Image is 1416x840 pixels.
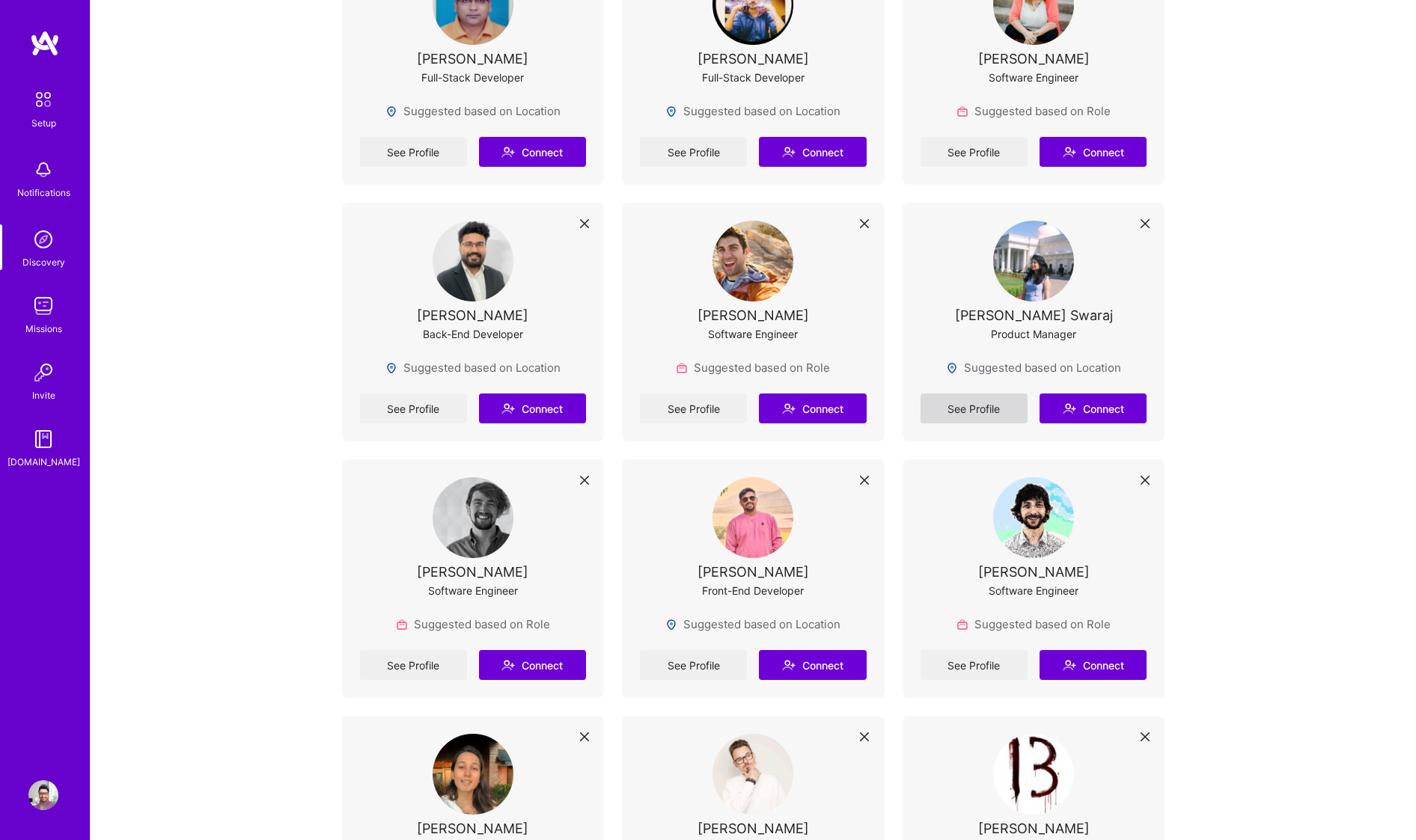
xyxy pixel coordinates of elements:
[946,360,1121,375] div: Suggested based on Location
[782,145,796,159] i: icon Connect
[32,387,55,403] div: Invite
[360,650,467,680] a: See Profile
[428,583,518,598] div: Software Engineer
[698,51,809,67] div: [PERSON_NAME]
[1063,145,1076,159] i: icon Connect
[501,145,515,159] i: icon Connect
[501,402,515,415] i: icon Connect
[698,821,809,836] div: [PERSON_NAME]
[1040,137,1147,167] button: Connect
[28,224,58,254] img: discovery
[421,70,524,85] div: Full-Stack Developer
[1141,732,1150,741] i: icon Close
[978,821,1090,836] div: [PERSON_NAME]
[993,734,1074,815] img: User Avatar
[665,616,840,632] div: Suggested based on Location
[989,70,1078,85] div: Software Engineer
[782,402,796,415] i: icon Connect
[759,650,866,680] button: Connect
[28,84,59,115] img: setup
[702,70,805,85] div: Full-Stack Developer
[991,326,1076,342] div: Product Manager
[31,115,56,131] div: Setup
[712,477,793,558] img: User Avatar
[7,454,80,470] div: [DOMAIN_NAME]
[30,30,60,57] img: logo
[433,734,513,815] img: User Avatar
[860,219,869,228] i: icon Close
[921,393,1028,423] a: See Profile
[946,362,958,374] img: Locations icon
[479,137,586,167] button: Connect
[956,103,1111,119] div: Suggested based on Role
[580,219,589,228] i: icon Close
[665,105,677,117] img: Locations icon
[708,326,798,342] div: Software Engineer
[759,393,866,423] button: Connect
[921,137,1028,167] a: See Profile
[28,780,58,810] img: User Avatar
[28,291,58,321] img: teamwork
[1141,219,1150,228] i: icon Close
[385,103,561,119] div: Suggested based on Location
[956,616,1111,632] div: Suggested based on Role
[759,137,866,167] button: Connect
[676,362,688,374] img: Role icon
[921,650,1028,680] a: See Profile
[360,137,467,167] a: See Profile
[1040,393,1147,423] button: Connect
[676,360,830,375] div: Suggested based on Role
[1063,658,1076,672] i: icon Connect
[417,821,528,836] div: [PERSON_NAME]
[712,734,793,815] img: User Avatar
[396,616,550,632] div: Suggested based on Role
[712,221,793,301] img: User Avatar
[28,155,58,185] img: bell
[360,393,467,423] a: See Profile
[580,732,589,741] i: icon Close
[698,307,809,323] div: [PERSON_NAME]
[25,780,62,810] a: User Avatar
[956,619,968,631] img: Role icon
[860,732,869,741] i: icon Close
[640,393,747,423] a: See Profile
[955,307,1113,323] div: [PERSON_NAME] Swaraj
[956,105,968,117] img: Role icon
[417,51,528,67] div: [PERSON_NAME]
[396,619,408,631] img: Role icon
[22,254,65,270] div: Discovery
[385,360,561,375] div: Suggested based on Location
[501,658,515,672] i: icon Connect
[993,221,1074,301] img: User Avatar
[993,477,1074,558] img: User Avatar
[28,424,58,454] img: guide book
[17,185,70,200] div: Notifications
[479,393,586,423] button: Connect
[978,564,1090,580] div: [PERSON_NAME]
[1063,402,1076,415] i: icon Connect
[860,476,869,485] i: icon Close
[665,619,677,631] img: Locations icon
[978,51,1090,67] div: [PERSON_NAME]
[640,650,747,680] a: See Profile
[423,326,523,342] div: Back-End Developer
[665,103,840,119] div: Suggested based on Location
[580,476,589,485] i: icon Close
[417,307,528,323] div: [PERSON_NAME]
[698,564,809,580] div: [PERSON_NAME]
[1141,476,1150,485] i: icon Close
[385,362,397,374] img: Locations icon
[433,221,513,301] img: User Avatar
[433,477,513,558] img: User Avatar
[479,650,586,680] button: Connect
[1040,650,1147,680] button: Connect
[417,564,528,580] div: [PERSON_NAME]
[989,583,1078,598] div: Software Engineer
[640,137,747,167] a: See Profile
[782,658,796,672] i: icon Connect
[25,321,62,337] div: Missions
[385,105,397,117] img: Locations icon
[702,583,804,598] div: Front-End Developer
[28,358,58,387] img: Invite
